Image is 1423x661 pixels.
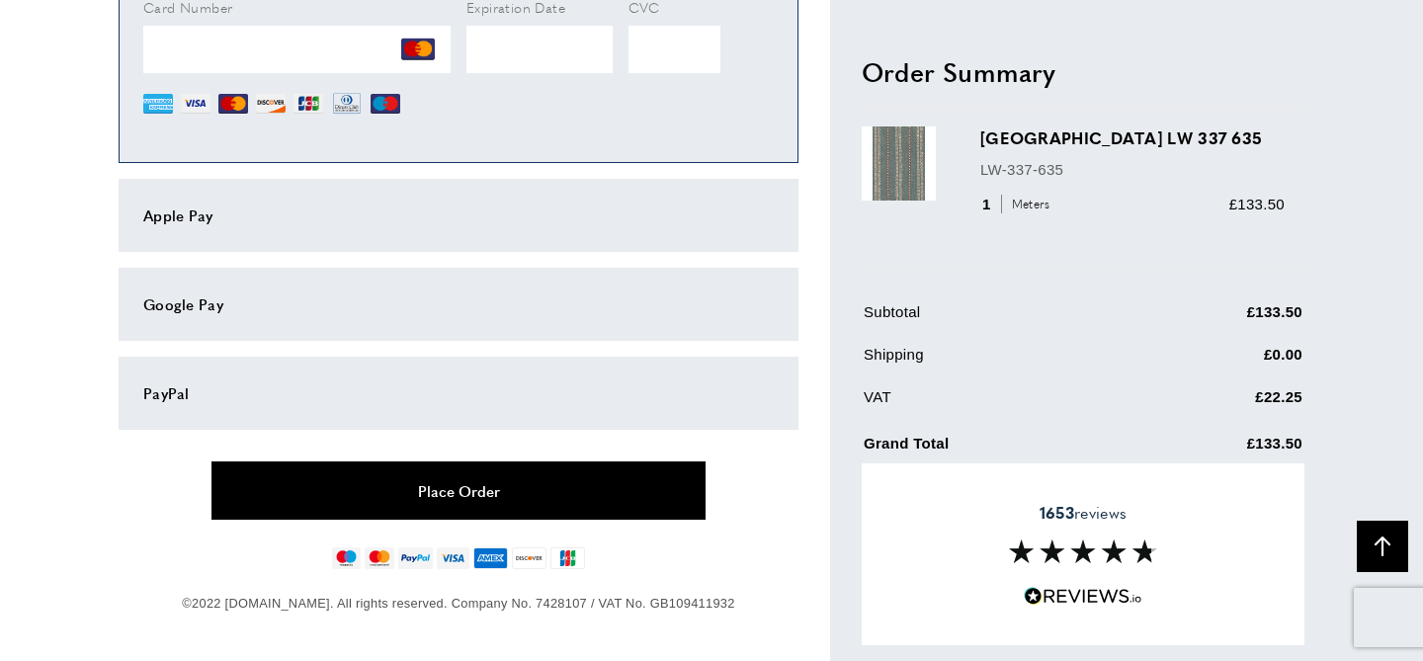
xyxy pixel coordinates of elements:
[256,89,286,119] img: DI.png
[331,89,363,119] img: DN.png
[628,26,720,73] iframe: Secure Credit Card Frame - CVV
[182,596,734,611] span: ©2022 [DOMAIN_NAME]. All rights reserved. Company No. 7428107 / VAT No. GB109411932
[143,89,173,119] img: AE.png
[218,89,248,119] img: MC.png
[550,547,585,569] img: jcb
[1009,539,1157,563] img: Reviews section
[1001,195,1055,213] span: Meters
[980,157,1285,181] p: LW-337-635
[512,547,546,569] img: discover
[862,53,1304,89] h2: Order Summary
[864,299,1129,338] td: Subtotal
[864,427,1129,469] td: Grand Total
[398,547,433,569] img: paypal
[1040,501,1074,524] strong: 1653
[211,461,706,520] button: Place Order
[980,126,1285,149] h3: [GEOGRAPHIC_DATA] LW 337 635
[466,26,613,73] iframe: Secure Credit Card Frame - Expiration Date
[143,204,774,227] div: Apple Pay
[864,342,1129,380] td: Shipping
[1024,587,1142,606] img: Reviews.io 5 stars
[1229,195,1285,211] span: £133.50
[1130,299,1303,338] td: £133.50
[1040,503,1127,523] span: reviews
[862,126,936,201] img: Jakarta LW 337 635
[181,89,210,119] img: VI.png
[365,547,393,569] img: mastercard
[293,89,323,119] img: JCB.png
[401,33,435,66] img: MC.png
[1130,384,1303,423] td: £22.25
[1130,342,1303,380] td: £0.00
[473,547,508,569] img: american-express
[143,381,774,405] div: PayPal
[143,26,451,73] iframe: Secure Credit Card Frame - Credit Card Number
[1130,427,1303,469] td: £133.50
[332,547,361,569] img: maestro
[980,192,1056,215] div: 1
[371,89,400,119] img: MI.png
[143,292,774,316] div: Google Pay
[437,547,469,569] img: visa
[864,384,1129,423] td: VAT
